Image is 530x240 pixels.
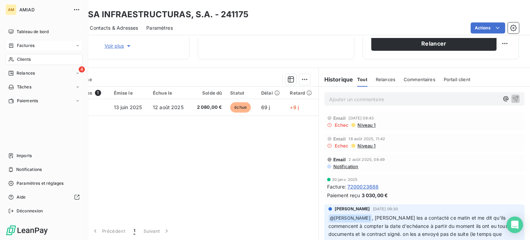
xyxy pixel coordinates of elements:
span: Relances [376,77,395,82]
button: Actions [471,22,505,33]
a: 4Relances [6,68,82,79]
a: Paramètres et réglages [6,178,82,189]
h3: PADELSA INFRAESTRUCTURAS, S.A. - 241175 [61,8,248,21]
span: Déconnexion [17,208,43,214]
span: Facture : [327,183,346,190]
span: Paramètres et réglages [17,180,63,186]
button: Précédent [88,224,129,238]
span: [PERSON_NAME] [335,206,370,212]
span: Tableau de bord [17,29,49,35]
div: Open Intercom Messenger [507,217,523,233]
span: Aide [17,194,26,200]
a: Tableau de bord [6,26,82,37]
button: 1 [129,224,139,238]
span: Paiements [17,98,38,104]
a: Paiements [6,95,82,106]
span: 1 [134,228,135,234]
span: @ [PERSON_NAME] [329,214,372,222]
span: Notification [333,164,359,169]
span: Notifications [16,166,42,173]
span: Contacts & Adresses [90,25,138,31]
button: Relancer [371,36,497,51]
span: [DATE] 08:43 [349,116,374,120]
div: Solde dû [195,90,222,96]
span: 2 août 2025, 08:49 [349,157,385,162]
button: Suivant [139,224,174,238]
a: Tâches [6,81,82,93]
span: échue [230,102,251,113]
span: 13 juin 2025 [114,104,142,110]
span: Paramètres [146,25,173,31]
span: Niveau 1 [357,122,375,128]
div: Échue le [153,90,186,96]
span: Tout [357,77,367,82]
div: AM [6,4,17,15]
span: Imports [17,153,32,159]
span: 69 j [261,104,270,110]
span: AMIAD [19,7,69,12]
span: Portail client [444,77,470,82]
span: Commentaires [404,77,435,82]
span: 18 août 2025, 11:42 [349,137,385,141]
span: Email [333,115,346,121]
div: Statut [230,90,253,96]
img: Logo LeanPay [6,225,48,236]
a: Clients [6,54,82,65]
a: Imports [6,150,82,161]
div: Retard [290,90,314,96]
h6: Historique [319,75,353,84]
span: 30 janv. 2025 [332,177,358,182]
a: Aide [6,192,82,203]
span: 4 [79,66,85,73]
span: Voir plus [105,42,132,49]
span: 2 080,00 € [195,104,222,111]
span: Paiement reçu [327,192,360,199]
span: [DATE] 09:30 [373,207,398,211]
span: 1 [95,90,101,96]
div: Émise le [114,90,145,96]
span: Relances [17,70,35,76]
span: Echec [335,143,349,148]
a: Factures [6,40,82,51]
span: +9 j [290,104,299,110]
span: 3 030,00 € [362,192,388,199]
span: Echec [335,122,349,128]
span: 7200023688 [347,183,379,190]
button: Voir plus [56,42,181,50]
span: Clients [17,56,31,63]
div: Délai [261,90,282,96]
span: Factures [17,42,35,49]
span: Tâches [17,84,31,90]
span: Email [333,157,346,162]
span: Email [333,136,346,142]
span: 12 août 2025 [153,104,184,110]
span: Niveau 1 [357,143,375,148]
